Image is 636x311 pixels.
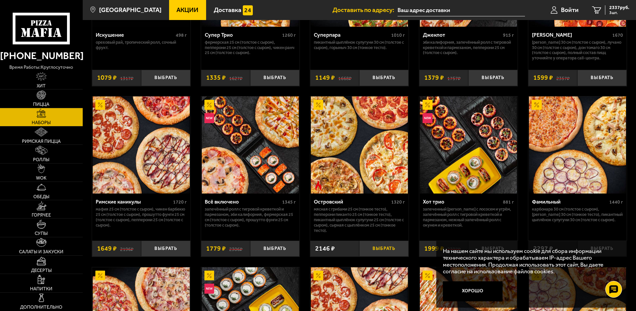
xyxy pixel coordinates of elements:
[96,40,187,50] p: Ореховый рай, Тропический ролл, Сочный фрукт.
[141,70,190,86] button: Выбрать
[391,32,405,38] span: 1010 г
[556,74,570,81] s: 2357 ₽
[577,70,627,86] button: Выбрать
[120,245,133,252] s: 2196 ₽
[609,199,623,205] span: 1440 г
[31,268,52,273] span: Десерты
[204,100,214,110] img: Акционный
[443,281,503,301] button: Хорошо
[33,102,49,107] span: Пицца
[282,199,296,205] span: 1345 г
[577,241,627,257] button: Выбрать
[202,96,299,194] img: Всё включено
[468,70,518,86] button: Выбрать
[282,32,296,38] span: 1260 г
[447,74,461,81] s: 1757 ₽
[313,271,324,281] img: Акционный
[214,7,241,13] span: Доставка
[338,74,352,81] s: 1668 ₽
[423,207,514,228] p: Запеченный [PERSON_NAME] с лососем и угрём, Запечённый ролл с тигровой креветкой и пармезаном, Не...
[205,207,296,228] p: Запечённый ролл с тигровой креветкой и пармезаном, Эби Калифорния, Фермерская 25 см (толстое с сы...
[120,74,133,81] s: 1317 ₽
[229,74,242,81] s: 1627 ₽
[468,241,518,257] button: Выбрать
[96,199,171,205] div: Римские каникулы
[32,120,51,125] span: Наборы
[609,5,629,10] span: 2337 руб.
[311,96,408,194] img: Островский
[176,32,187,38] span: 498 г
[359,241,409,257] button: Выбрать
[315,245,335,252] span: 2146 ₽
[204,271,214,281] img: Акционный
[313,181,324,191] img: Острое блюдо
[176,7,198,13] span: Акции
[423,199,501,205] div: Хот трио
[609,11,629,15] span: 3 шт.
[20,305,62,310] span: Дополнительно
[503,32,514,38] span: 915 г
[250,241,299,257] button: Выбрать
[391,199,405,205] span: 1320 г
[204,113,214,123] img: Новинка
[96,207,187,228] p: Мафия 25 см (толстое с сыром), Чикен Барбекю 25 см (толстое с сыром), Прошутто Фунги 25 см (толст...
[93,96,190,194] img: Римские каникулы
[229,245,242,252] s: 2306 ₽
[423,40,514,56] p: Эби Калифорния, Запечённый ролл с тигровой креветкой и пармезаном, Пепперони 25 см (толстое с сыр...
[36,176,46,181] span: WOK
[206,245,226,252] span: 1779 ₽
[423,100,433,110] img: Акционный
[19,250,63,254] span: Салаты и закуски
[30,287,52,291] span: Напитки
[95,271,105,281] img: Акционный
[443,248,616,275] p: На нашем сайте мы используем cookie для сбора информации технического характера и обрабатываем IP...
[99,7,161,13] span: [GEOGRAPHIC_DATA]
[141,241,190,257] button: Выбрать
[206,74,226,81] span: 1335 ₽
[243,5,253,15] img: 15daf4d41897b9f0e9f617042186c801.svg
[315,74,335,81] span: 1149 ₽
[33,195,49,199] span: Обеды
[359,70,409,86] button: Выбрать
[22,139,61,144] span: Римская пицца
[205,199,280,205] div: Всё включено
[314,199,390,205] div: Островский
[503,199,514,205] span: 881 г
[92,96,190,194] a: АкционныйРимские каникулы
[97,74,117,81] span: 1079 ₽
[33,158,49,162] span: Роллы
[314,40,405,50] p: Пикантный цыплёнок сулугуни 30 см (толстое с сыром), Горыныч 30 см (тонкое тесто).
[333,7,398,13] span: Доставить по адресу:
[423,32,501,38] div: Джекпот
[314,207,405,233] p: Мясная с грибами 25 см (тонкое тесто), Пепперони Пиканто 25 см (тонкое тесто), Пикантный цыплёнок...
[532,100,542,110] img: Акционный
[424,74,444,81] span: 1379 ₽
[204,284,214,294] img: Новинка
[533,74,553,81] span: 1599 ₽
[532,199,608,205] div: Фамильный
[528,96,627,194] a: АкционныйФамильный
[96,32,174,38] div: Искушение
[423,113,433,123] img: Новинка
[423,271,433,281] img: Акционный
[97,245,117,252] span: 1649 ₽
[95,100,105,110] img: Акционный
[173,199,187,205] span: 1720 г
[419,96,518,194] a: АкционныйНовинкаХот трио
[420,96,517,194] img: Хот трио
[314,32,390,38] div: Суперпара
[310,96,409,194] a: АкционныйОстрое блюдоОстровский
[561,7,579,13] span: Войти
[32,213,51,218] span: Горячее
[424,245,444,252] span: 1999 ₽
[313,100,324,110] img: Акционный
[205,32,280,38] div: Супер Трио
[529,96,626,194] img: Фамильный
[35,231,48,236] span: Супы
[612,32,623,38] span: 1670
[398,4,525,16] input: Ваш адрес доставки
[201,96,299,194] a: АкционныйНовинкаВсё включено
[532,32,611,38] div: [PERSON_NAME]
[532,207,623,223] p: Карбонара 30 см (толстое с сыром), [PERSON_NAME] 30 см (тонкое тесто), Пикантный цыплёнок сулугун...
[205,40,296,56] p: Фермерская 25 см (толстое с сыром), Пепперони 25 см (толстое с сыром), Чикен Ранч 25 см (толстое ...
